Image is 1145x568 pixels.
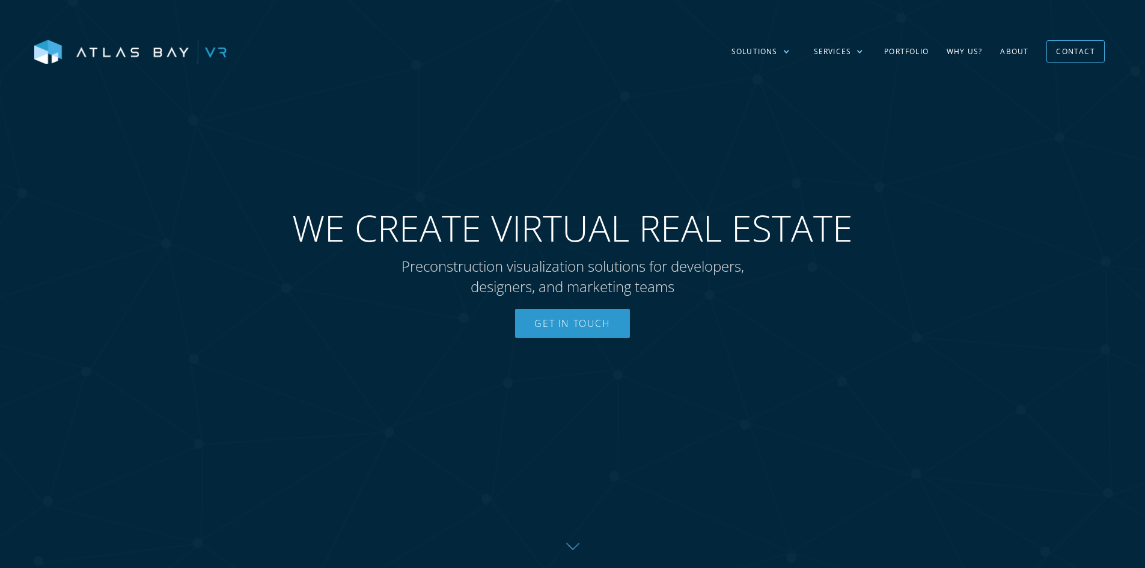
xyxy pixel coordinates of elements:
[991,34,1037,69] a: About
[814,46,852,57] div: Services
[515,309,629,338] a: Get In Touch
[875,34,938,69] a: Portfolio
[1046,40,1104,63] a: Contact
[719,34,802,69] div: Solutions
[377,256,768,296] p: Preconstruction visualization solutions for developers, designers, and marketing teams
[566,543,579,550] img: Down further on page
[731,46,778,57] div: Solutions
[292,206,853,250] span: WE CREATE VIRTUAL REAL ESTATE
[1056,42,1095,61] div: Contact
[802,34,876,69] div: Services
[938,34,991,69] a: Why US?
[34,40,227,65] img: Atlas Bay VR Logo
